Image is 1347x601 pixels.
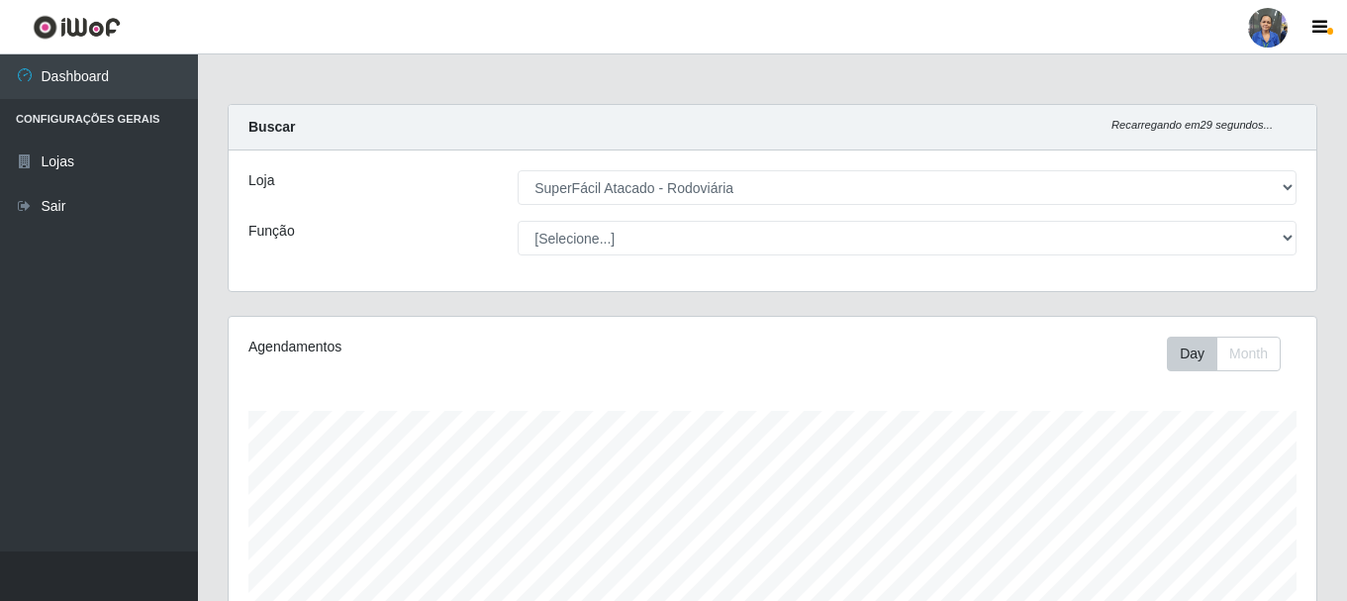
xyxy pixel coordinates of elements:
label: Loja [248,170,274,191]
label: Função [248,221,295,242]
div: First group [1167,337,1281,371]
i: Recarregando em 29 segundos... [1111,119,1273,131]
img: CoreUI Logo [33,15,121,40]
div: Toolbar with button groups [1167,337,1297,371]
button: Month [1216,337,1281,371]
button: Day [1167,337,1217,371]
div: Agendamentos [248,337,668,357]
strong: Buscar [248,119,295,135]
